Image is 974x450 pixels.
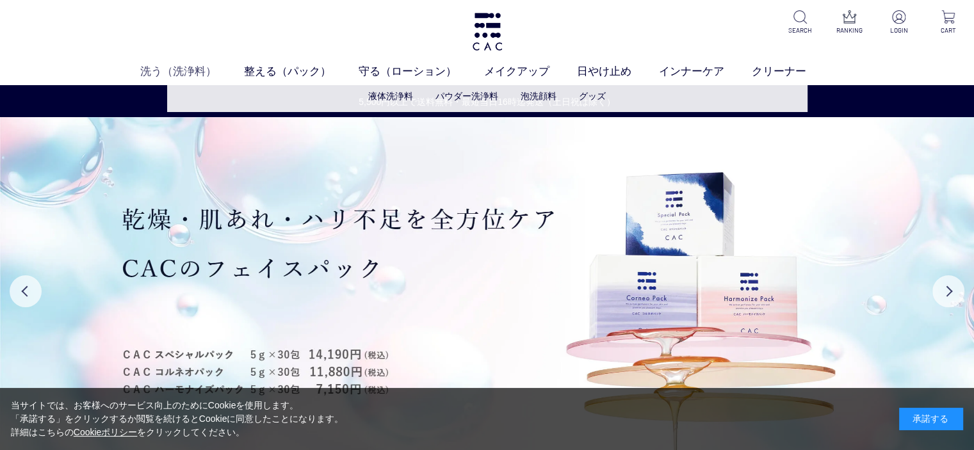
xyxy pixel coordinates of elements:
[244,63,359,80] a: 整える（パック）
[899,408,963,430] div: 承諾する
[521,91,556,101] a: 泡洗顔料
[883,26,914,35] p: LOGIN
[883,10,914,35] a: LOGIN
[11,399,344,439] div: 当サイトでは、お客様へのサービス向上のためにCookieを使用します。 「承諾する」をクリックするか閲覧を続けるとCookieに同意したことになります。 詳細はこちらの をクリックしてください。
[471,13,504,51] img: logo
[932,275,964,307] button: Next
[359,63,484,80] a: 守る（ローション）
[784,26,816,35] p: SEARCH
[435,91,498,101] a: パウダー洗浄料
[74,427,138,437] a: Cookieポリシー
[834,10,865,35] a: RANKING
[932,10,964,35] a: CART
[1,95,973,109] a: 5,500円以上で送料無料・最短当日16時迄発送（土日祝は除く）
[834,26,865,35] p: RANKING
[784,10,816,35] a: SEARCH
[659,63,752,80] a: インナーケア
[577,63,659,80] a: 日やけ止め
[932,26,964,35] p: CART
[140,63,244,80] a: 洗う（洗浄料）
[484,63,577,80] a: メイクアップ
[368,91,413,101] a: 液体洗浄料
[752,63,834,80] a: クリーナー
[10,275,42,307] button: Previous
[579,91,606,101] a: グッズ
